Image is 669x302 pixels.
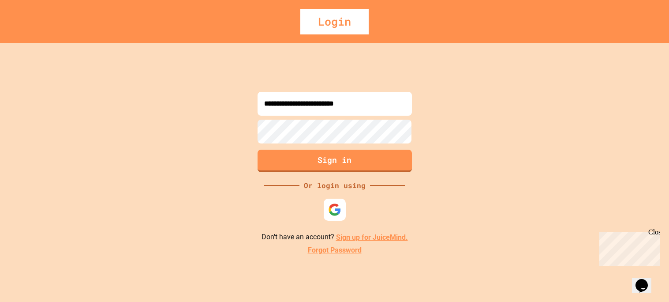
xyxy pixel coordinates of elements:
p: Don't have an account? [262,232,408,243]
a: Forgot Password [308,245,362,256]
button: Sign in [258,150,412,172]
div: Login [300,9,369,34]
iframe: chat widget [596,228,660,266]
div: Chat with us now!Close [4,4,61,56]
iframe: chat widget [632,267,660,293]
div: Or login using [299,180,370,191]
img: google-icon.svg [328,203,341,216]
a: Sign up for JuiceMind. [336,233,408,242]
